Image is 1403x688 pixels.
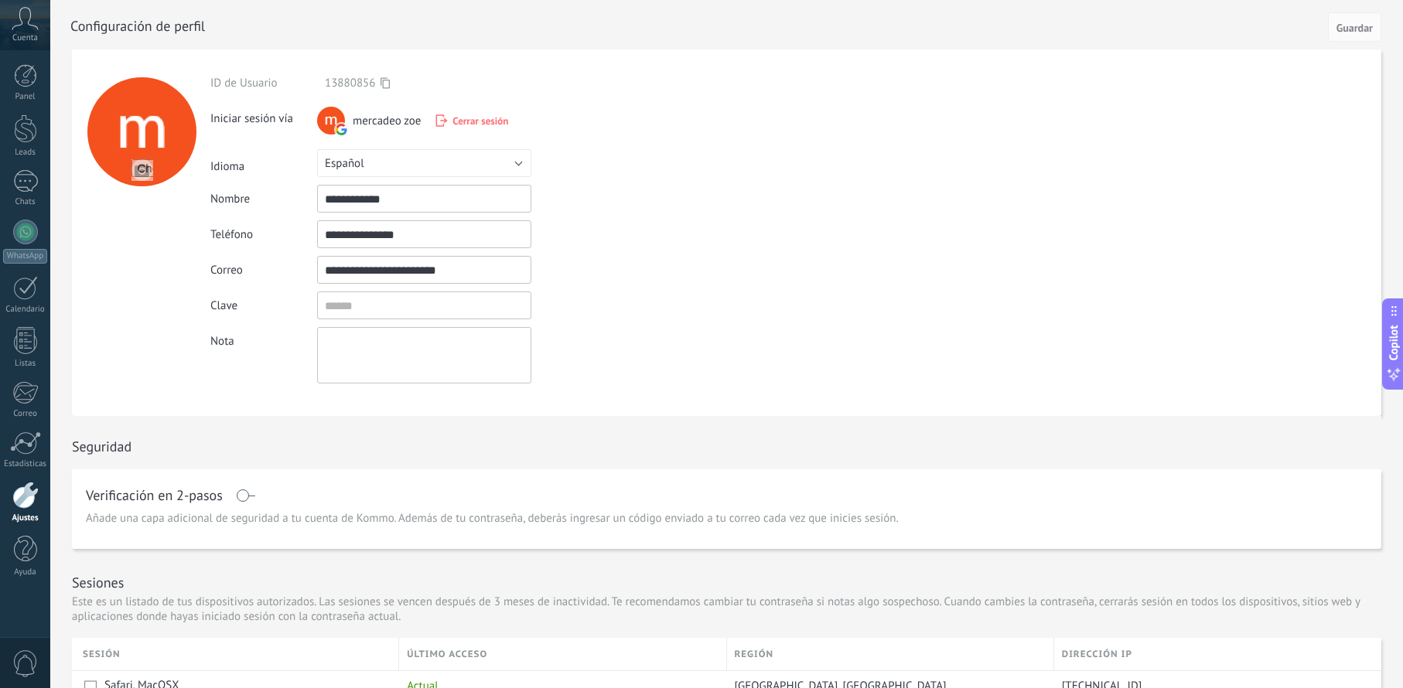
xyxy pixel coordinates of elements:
h1: Verificación en 2-pasos [86,489,223,502]
div: WhatsApp [3,249,47,264]
div: Región [727,638,1053,670]
div: Ajustes [3,513,48,523]
span: Cuenta [12,33,38,43]
button: Español [317,149,531,177]
div: Nombre [210,192,317,206]
div: Nota [210,327,317,349]
div: Iniciar sesión vía [210,105,317,126]
span: Añade una capa adicional de seguridad a tu cuenta de Kommo. Además de tu contraseña, deberás ingr... [86,511,899,526]
div: Panel [3,92,48,102]
span: mercadeo zoe [353,114,421,128]
span: Cerrar sesión [452,114,508,128]
div: Correo [3,409,48,419]
div: Dirección IP [1054,638,1381,670]
span: Guardar [1336,22,1373,33]
span: 13880856 [325,76,375,90]
div: Sesión [83,638,398,670]
div: Ayuda [3,567,48,577]
div: Clave [210,298,317,313]
div: Leads [3,148,48,158]
div: Estadísticas [3,459,48,469]
div: último acceso [399,638,725,670]
div: Chats [3,197,48,207]
div: ID de Usuario [210,76,317,90]
div: Calendario [3,305,48,315]
div: Teléfono [210,227,317,242]
div: Correo [210,263,317,278]
span: Español [325,156,364,171]
div: Listas [3,359,48,369]
h1: Sesiones [72,574,124,591]
button: Guardar [1328,12,1381,42]
span: Copilot [1386,325,1401,361]
h1: Seguridad [72,438,131,455]
div: Idioma [210,153,317,174]
p: Este es un listado de tus dispositivos autorizados. Las sesiones se vencen después de 3 meses de ... [72,594,1381,624]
